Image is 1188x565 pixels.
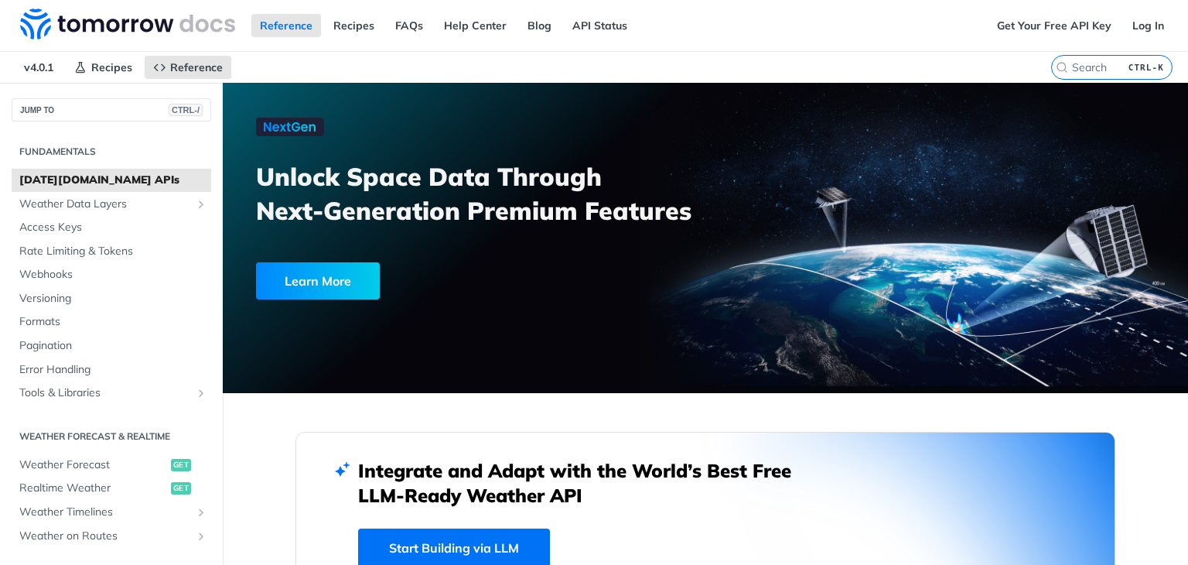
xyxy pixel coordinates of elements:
a: Formats [12,310,211,334]
a: Weather TimelinesShow subpages for Weather Timelines [12,501,211,524]
a: Blog [519,14,560,37]
h2: Integrate and Adapt with the World’s Best Free LLM-Ready Weather API [358,458,814,508]
span: Rate Limiting & Tokens [19,244,207,259]
span: Formats [19,314,207,330]
span: v4.0.1 [15,56,62,79]
a: Webhooks [12,263,211,286]
span: Pagination [19,338,207,354]
span: get [171,459,191,471]
button: Show subpages for Weather Timelines [195,506,207,519]
a: Weather Forecastget [12,454,211,477]
a: [DATE][DOMAIN_NAME] APIs [12,169,211,192]
a: Tools & LibrariesShow subpages for Tools & Libraries [12,382,211,405]
h2: Weather Forecast & realtime [12,430,211,443]
span: Reference [170,60,223,74]
a: API Status [564,14,636,37]
a: Get Your Free API Key [988,14,1120,37]
a: Pagination [12,334,211,358]
a: Log In [1124,14,1173,37]
button: Show subpages for Tools & Libraries [195,387,207,399]
a: Reference [251,14,321,37]
span: Webhooks [19,267,207,282]
h3: Unlock Space Data Through Next-Generation Premium Features [256,159,722,228]
a: Versioning [12,287,211,310]
span: Weather Timelines [19,505,191,520]
span: CTRL-/ [169,104,203,116]
button: Show subpages for Weather on Routes [195,530,207,543]
h2: Fundamentals [12,145,211,159]
svg: Search [1056,61,1068,74]
a: Learn More [256,262,629,300]
div: Learn More [256,262,380,300]
img: NextGen [256,118,324,136]
a: Help Center [435,14,515,37]
a: Realtime Weatherget [12,477,211,500]
span: get [171,482,191,495]
a: Weather on RoutesShow subpages for Weather on Routes [12,525,211,548]
button: Show subpages for Weather Data Layers [195,198,207,211]
a: Error Handling [12,358,211,382]
span: Access Keys [19,220,207,235]
a: Weather Data LayersShow subpages for Weather Data Layers [12,193,211,216]
span: Recipes [91,60,132,74]
span: Error Handling [19,362,207,378]
span: Versioning [19,291,207,306]
kbd: CTRL-K [1125,60,1168,75]
a: Rate Limiting & Tokens [12,240,211,263]
a: Recipes [325,14,383,37]
a: Access Keys [12,216,211,239]
a: Recipes [66,56,141,79]
span: Realtime Weather [19,481,167,496]
button: JUMP TOCTRL-/ [12,98,211,122]
span: Weather on Routes [19,529,191,544]
span: Tools & Libraries [19,385,191,401]
span: Weather Data Layers [19,197,191,212]
a: FAQs [387,14,432,37]
a: Reference [145,56,231,79]
span: Weather Forecast [19,457,167,473]
span: [DATE][DOMAIN_NAME] APIs [19,173,207,188]
img: Tomorrow.io Weather API Docs [20,9,235,39]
